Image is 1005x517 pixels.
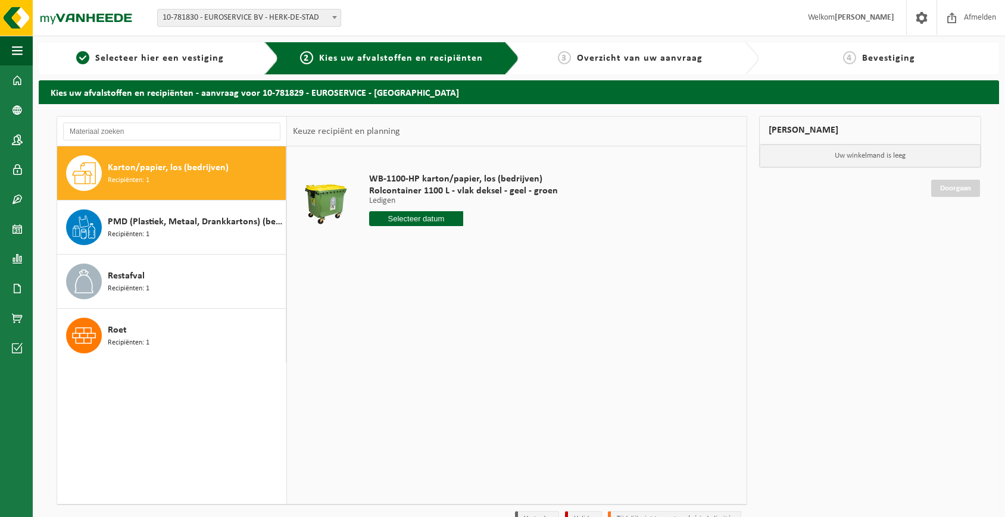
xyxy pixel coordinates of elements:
[369,173,558,185] span: WB-1100-HP karton/papier, los (bedrijven)
[108,215,283,229] span: PMD (Plastiek, Metaal, Drankkartons) (bedrijven)
[760,145,981,167] p: Uw winkelmand is leeg
[843,51,856,64] span: 4
[108,175,149,186] span: Recipiënten: 1
[57,200,286,255] button: PMD (Plastiek, Metaal, Drankkartons) (bedrijven) Recipiënten: 1
[287,117,406,146] div: Keuze recipiënt en planning
[157,9,341,27] span: 10-781830 - EUROSERVICE BV - HERK-DE-STAD
[108,283,149,294] span: Recipiënten: 1
[57,146,286,200] button: Karton/papier, los (bedrijven) Recipiënten: 1
[369,185,558,197] span: Rolcontainer 1100 L - vlak deksel - geel - groen
[862,54,915,63] span: Bevestiging
[95,54,224,63] span: Selecteer hier een vestiging
[369,211,464,226] input: Selecteer datum
[158,10,341,26] span: 10-781830 - EUROSERVICE BV - HERK-DE-STAD
[108,161,229,175] span: Karton/papier, los (bedrijven)
[39,80,999,104] h2: Kies uw afvalstoffen en recipiënten - aanvraag voor 10-781829 - EUROSERVICE - [GEOGRAPHIC_DATA]
[108,337,149,349] span: Recipiënten: 1
[759,116,981,145] div: [PERSON_NAME]
[63,123,280,140] input: Materiaal zoeken
[108,323,127,337] span: Roet
[76,51,89,64] span: 1
[57,255,286,309] button: Restafval Recipiënten: 1
[300,51,313,64] span: 2
[319,54,483,63] span: Kies uw afvalstoffen en recipiënten
[57,309,286,362] button: Roet Recipiënten: 1
[369,197,558,205] p: Ledigen
[108,269,145,283] span: Restafval
[558,51,571,64] span: 3
[108,229,149,240] span: Recipiënten: 1
[835,13,894,22] strong: [PERSON_NAME]
[577,54,703,63] span: Overzicht van uw aanvraag
[931,180,980,197] a: Doorgaan
[45,51,255,65] a: 1Selecteer hier een vestiging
